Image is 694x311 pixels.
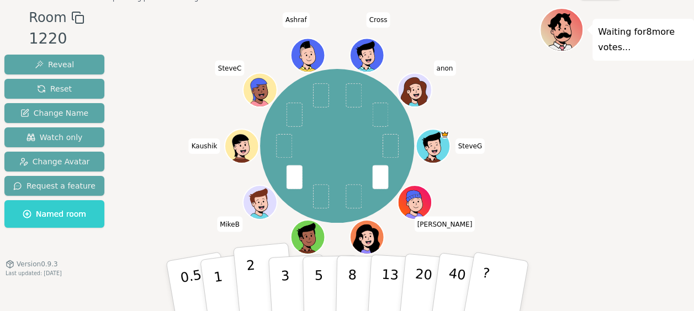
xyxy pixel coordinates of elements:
[189,138,220,154] span: Click to change your name
[4,127,104,147] button: Watch only
[29,8,66,28] span: Room
[351,221,383,253] button: Click to change your avatar
[4,176,104,196] button: Request a feature
[215,60,245,76] span: Click to change your name
[283,12,310,28] span: Click to change your name
[455,138,485,154] span: Click to change your name
[4,103,104,123] button: Change Name
[440,130,448,138] span: SteveG is the host
[414,216,475,232] span: Click to change your name
[23,208,86,219] span: Named room
[4,200,104,228] button: Named room
[6,270,62,276] span: Last updated: [DATE]
[433,60,455,76] span: Click to change your name
[4,152,104,171] button: Change Avatar
[4,55,104,74] button: Reveal
[17,260,58,269] span: Version 0.9.3
[27,132,83,143] span: Watch only
[37,83,72,94] span: Reset
[19,156,90,167] span: Change Avatar
[35,59,74,70] span: Reveal
[6,260,58,269] button: Version0.9.3
[20,108,88,119] span: Change Name
[29,28,84,50] div: 1220
[217,216,242,232] span: Click to change your name
[13,180,96,191] span: Request a feature
[4,79,104,99] button: Reset
[367,12,390,28] span: Click to change your name
[598,24,688,55] p: Waiting for 8 more votes...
